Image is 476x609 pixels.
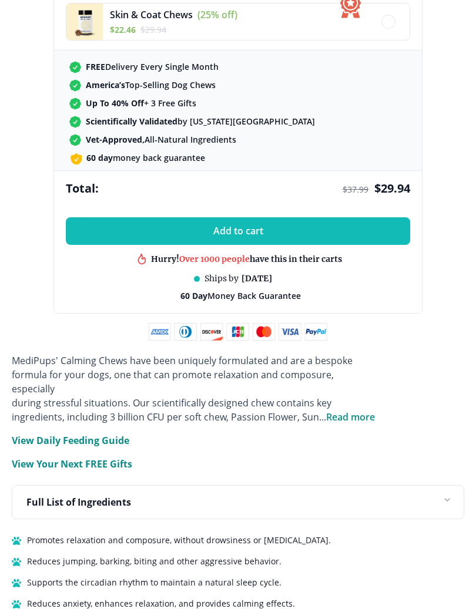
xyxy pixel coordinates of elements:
strong: America’s [86,79,125,90]
span: $ 37.99 [343,184,368,195]
p: Full List of Ingredients [26,495,131,509]
span: Reduces jumping, barking, biting and other aggressive behavior. [27,554,281,568]
span: Total: [66,180,99,196]
span: Money Back Guarantee [180,290,301,301]
img: payment methods [149,323,327,341]
span: money back guarantee [86,152,205,163]
p: View Your Next FREE Gifts [12,457,132,471]
span: [DATE] [242,273,272,284]
strong: Up To 40% Off [86,97,144,109]
span: ingredients, including 3 billion CFU per soft chew, Passion Flower, Sun [12,411,319,423]
span: formula for your dogs, one that can promote relaxation and composure, especially [12,368,334,395]
p: View Daily Feeding Guide [12,433,129,448]
span: Ships by [205,273,239,284]
span: $ 29.94 [374,180,410,196]
span: Over 1000 people [179,254,250,264]
strong: 60 Day [180,290,207,301]
strong: Scientifically Validated [86,116,177,127]
span: Supports the circadian rhythm to maintain a natural sleep cycle. [27,576,281,590]
span: $ 29.94 [140,24,166,35]
strong: FREE [86,61,105,72]
span: during stressful situations. Our scientifically designed chew contains key [12,396,331,409]
span: Skin & Coat Chews [110,8,193,21]
img: Skin & Coat Chews - Medipups [66,4,103,40]
button: Add to cart [66,217,410,245]
span: MediPups' Calming Chews have been uniquely formulated and are a bespoke [12,354,353,367]
span: by [US_STATE][GEOGRAPHIC_DATA] [86,116,315,127]
span: $ 22.46 [110,24,136,35]
strong: 60 day [86,152,113,163]
span: Delivery Every Single Month [86,61,219,72]
span: ... [319,411,375,423]
strong: Vet-Approved, [86,134,145,145]
span: All-Natural Ingredients [86,134,236,145]
span: (25% off) [197,8,237,21]
div: Hurry! have this in their carts [151,254,342,265]
span: + 3 Free Gifts [86,97,196,109]
span: Add to cart [213,226,263,237]
span: Top-Selling Dog Chews [86,79,216,90]
span: Read more [326,411,375,423]
span: Promotes relaxation and composure, without drowsiness or [MEDICAL_DATA]. [27,533,331,547]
